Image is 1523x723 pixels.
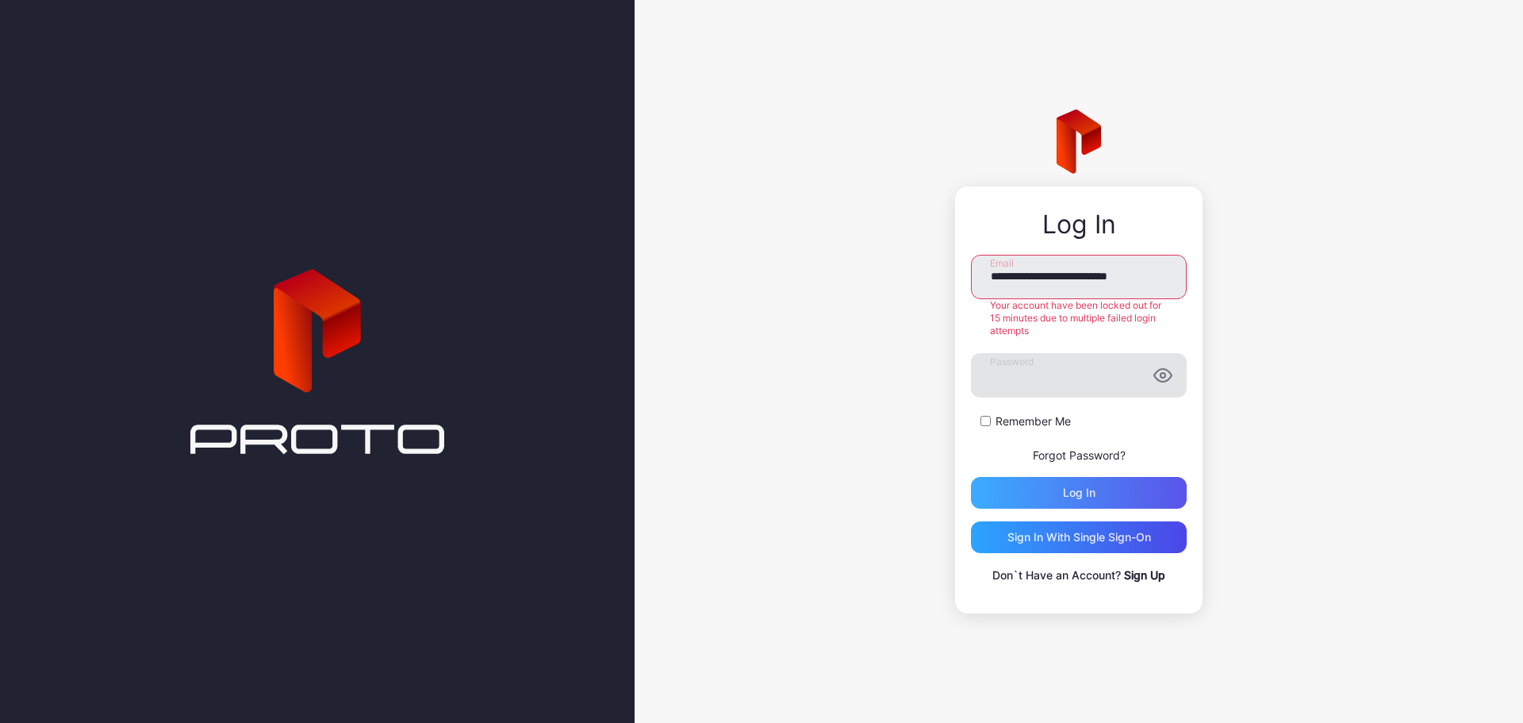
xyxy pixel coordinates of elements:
[971,566,1187,585] p: Don`t Have an Account?
[971,299,1187,337] div: Your account have been locked out for 15 minutes due to multiple failed login attempts
[971,210,1187,239] div: Log In
[1033,448,1126,462] a: Forgot Password?
[1153,366,1172,385] button: Password
[971,521,1187,553] button: Sign in With Single Sign-On
[971,255,1187,299] input: Email
[1063,486,1095,499] div: Log in
[996,413,1071,429] label: Remember Me
[1007,531,1151,544] div: Sign in With Single Sign-On
[971,353,1187,398] input: Password
[971,477,1187,509] button: Log in
[1124,568,1165,582] a: Sign Up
